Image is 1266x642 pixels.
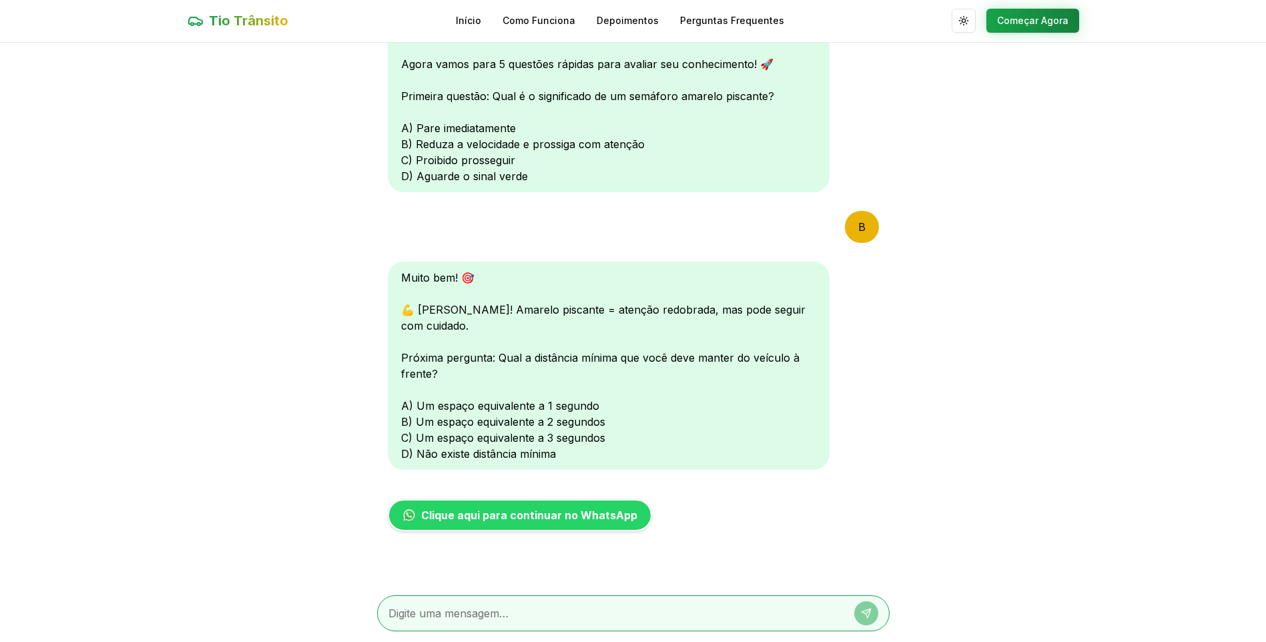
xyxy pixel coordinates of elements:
a: Tio Trânsito [188,11,288,30]
a: Clique aqui para continuar no WhatsApp [388,499,652,531]
a: Como Funciona [503,14,575,27]
a: Perguntas Frequentes [680,14,784,27]
div: Muito bem! 🎯 💪 [PERSON_NAME]! Amarelo piscante = atenção redobrada, mas pode seguir com cuidado. ... [388,262,830,470]
a: Início [456,14,481,27]
span: Clique aqui para continuar no WhatsApp [421,507,637,523]
span: Tio Trânsito [209,11,288,30]
a: Depoimentos [597,14,659,27]
div: B [845,211,879,243]
button: Começar Agora [986,9,1079,33]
